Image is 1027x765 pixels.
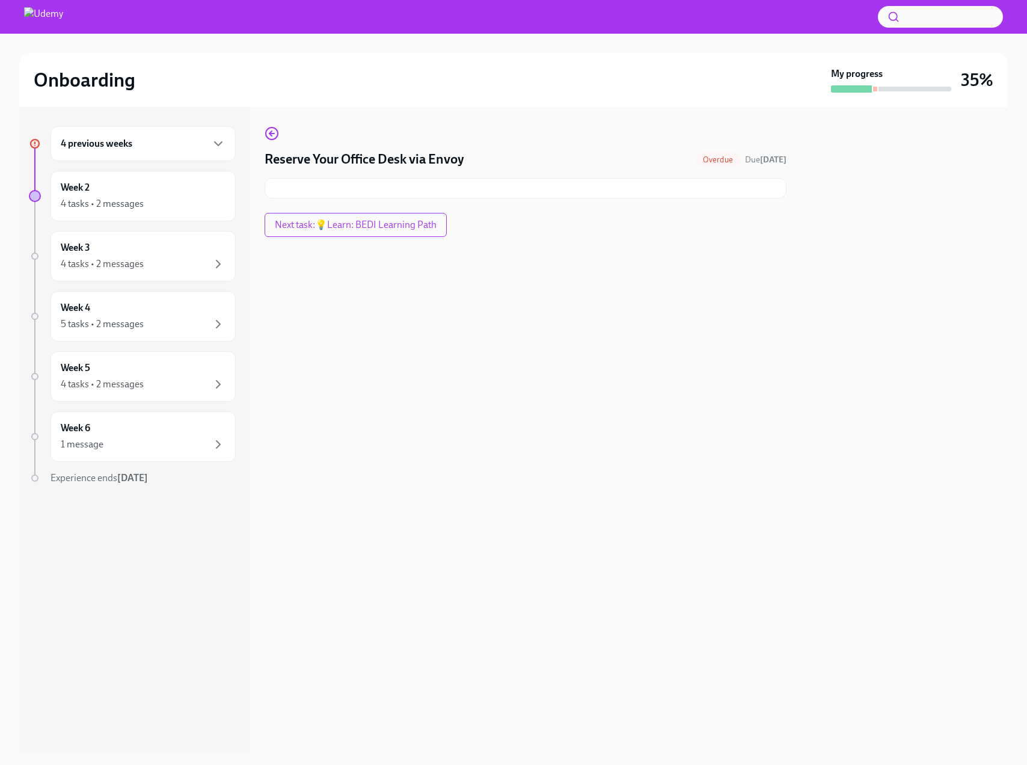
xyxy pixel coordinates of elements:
[51,126,236,161] div: 4 previous weeks
[61,181,90,194] h6: Week 2
[61,422,90,435] h6: Week 6
[696,155,740,164] span: Overdue
[61,378,144,391] div: 4 tasks • 2 messages
[24,7,63,26] img: Udemy
[29,171,236,221] a: Week 24 tasks • 2 messages
[51,472,148,484] span: Experience ends
[831,67,883,81] strong: My progress
[61,301,90,315] h6: Week 4
[29,411,236,462] a: Week 61 message
[61,257,144,271] div: 4 tasks • 2 messages
[61,318,144,331] div: 5 tasks • 2 messages
[745,155,786,165] span: Due
[61,137,132,150] h6: 4 previous weeks
[61,438,103,451] div: 1 message
[34,68,135,92] h2: Onboarding
[275,219,437,231] span: Next task : 💡Learn: BEDI Learning Path
[961,69,993,91] h3: 35%
[61,361,90,375] h6: Week 5
[61,197,144,210] div: 4 tasks • 2 messages
[265,213,447,237] button: Next task:💡Learn: BEDI Learning Path
[760,155,786,165] strong: [DATE]
[29,291,236,342] a: Week 45 tasks • 2 messages
[61,241,90,254] h6: Week 3
[117,472,148,484] strong: [DATE]
[29,351,236,402] a: Week 54 tasks • 2 messages
[265,150,464,168] h4: Reserve Your Office Desk via Envoy
[29,231,236,281] a: Week 34 tasks • 2 messages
